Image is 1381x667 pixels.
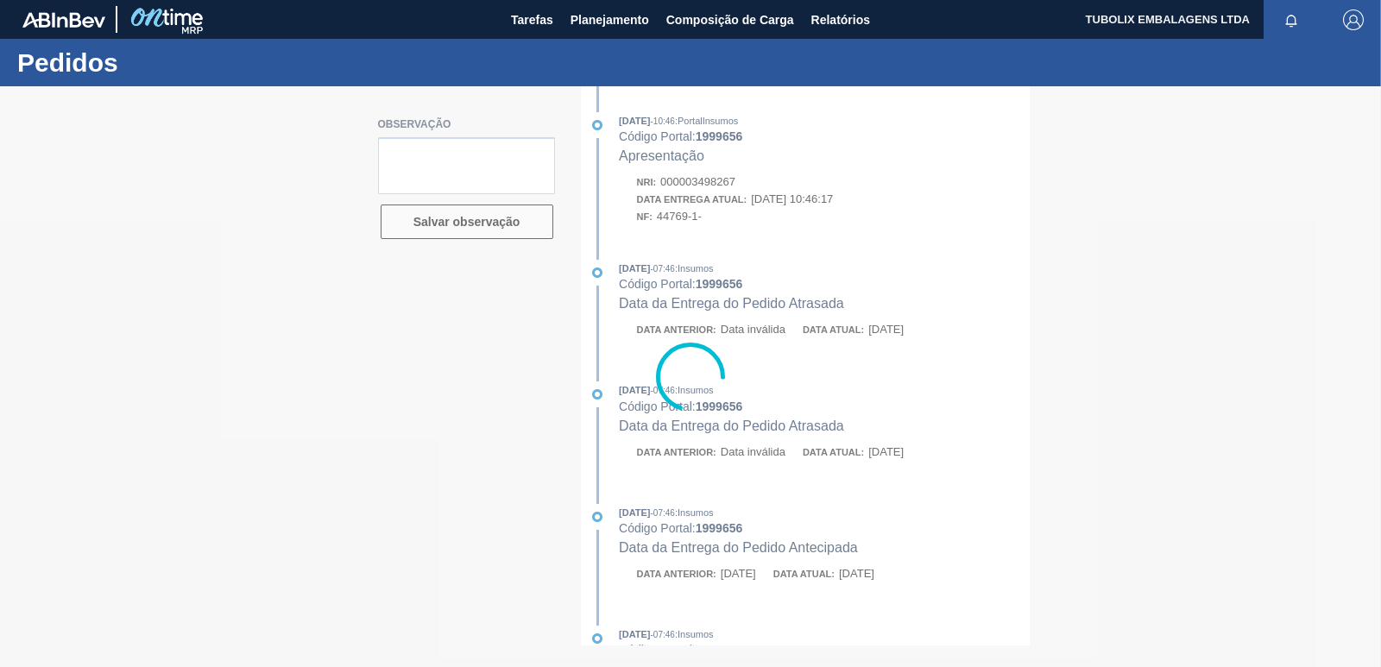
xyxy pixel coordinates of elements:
img: TNhmsLtSVTkK8tSr43FrP2fwEKptu5GPRR3wAAAABJRU5ErkJggg== [22,12,105,28]
span: Relatórios [811,9,870,30]
h1: Pedidos [17,53,324,72]
span: Tarefas [511,9,553,30]
span: Planejamento [571,9,649,30]
img: Logout [1343,9,1364,30]
button: Notificações [1264,8,1319,32]
span: Composição de Carga [666,9,794,30]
